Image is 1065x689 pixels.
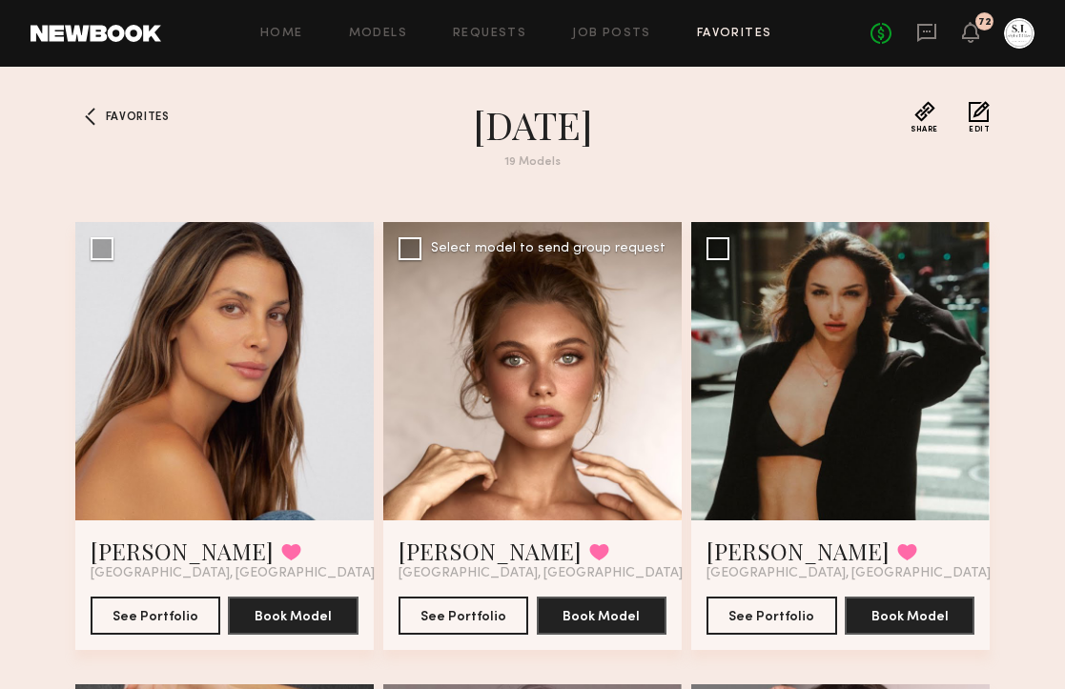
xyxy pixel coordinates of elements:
h1: [DATE] [190,101,876,149]
button: See Portfolio [91,597,221,635]
div: 72 [978,17,992,28]
span: [GEOGRAPHIC_DATA], [GEOGRAPHIC_DATA] [91,566,375,581]
span: [GEOGRAPHIC_DATA], [GEOGRAPHIC_DATA] [399,566,683,581]
a: [PERSON_NAME] [399,536,582,566]
a: Models [349,28,407,40]
button: Edit [969,101,990,133]
div: 19 Models [190,156,876,169]
button: Share [911,101,938,133]
button: See Portfolio [399,597,529,635]
span: Favorites [106,111,170,123]
a: Favorites [697,28,772,40]
a: Book Model [537,607,667,623]
a: [PERSON_NAME] [707,536,890,566]
button: See Portfolio [707,597,837,635]
button: Book Model [537,597,667,635]
button: Book Model [228,597,358,635]
div: Select model to send group request [431,242,666,255]
a: Job Posts [572,28,651,40]
a: Book Model [228,607,358,623]
span: [GEOGRAPHIC_DATA], [GEOGRAPHIC_DATA] [707,566,991,581]
a: Favorites [75,101,106,132]
span: Share [911,126,938,133]
a: [PERSON_NAME] [91,536,274,566]
a: Requests [453,28,526,40]
span: Edit [969,126,990,133]
button: Book Model [845,597,975,635]
a: Book Model [845,607,975,623]
a: Home [260,28,303,40]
